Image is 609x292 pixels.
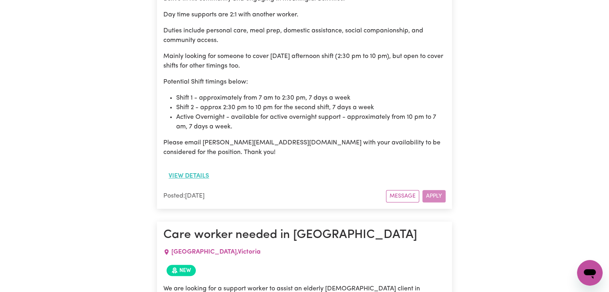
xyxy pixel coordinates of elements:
p: Duties include personal care, meal prep, domestic assistance, social companionship, and community... [163,26,446,45]
span: Job posted within the last 30 days [167,265,196,276]
iframe: Button to launch messaging window [577,260,603,286]
p: Please email [PERSON_NAME][EMAIL_ADDRESS][DOMAIN_NAME] with your availability to be considered fo... [163,138,446,157]
span: [GEOGRAPHIC_DATA] , Victoria [171,249,261,255]
li: Shift 2 - approx 2:30 pm to 10 pm for the second shift, 7 days a week [176,103,446,112]
h1: Care worker needed in [GEOGRAPHIC_DATA] [163,228,446,242]
p: Potential Shift timings below: [163,77,446,87]
div: Posted: [DATE] [163,191,386,201]
p: Mainly looking for someone to cover [DATE] afternoon shift (2:30 pm to 10 pm), but open to cover ... [163,52,446,71]
li: Shift 1 - approximately from 7 am to 2:30 pm, 7 days a week [176,93,446,103]
p: Day time supports are 2:1 with another worker. [163,10,446,20]
button: View details [163,168,214,184]
li: Active Overnight - available for active overnight support - approximately from 10 pm to 7 am, 7 d... [176,112,446,132]
button: Message [386,190,419,202]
